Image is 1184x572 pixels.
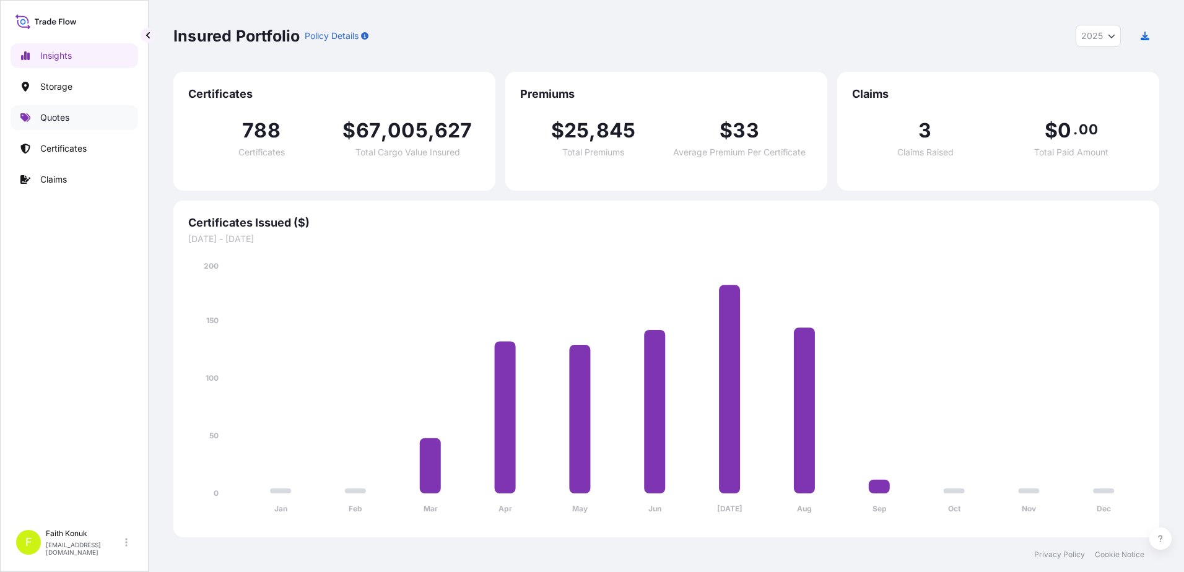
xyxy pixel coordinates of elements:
tspan: Apr [498,504,512,513]
a: Insights [11,43,138,68]
tspan: Dec [1097,504,1111,513]
span: 33 [733,121,759,141]
span: Total Cargo Value Insured [355,148,460,157]
span: 005 [388,121,428,141]
span: Total Paid Amount [1034,148,1108,157]
span: Total Premiums [562,148,624,157]
span: Claims Raised [897,148,954,157]
a: Privacy Policy [1034,550,1085,560]
span: $ [342,121,355,141]
p: Insights [40,50,72,62]
a: Certificates [11,136,138,161]
a: Claims [11,167,138,192]
a: Quotes [11,105,138,130]
p: Quotes [40,111,69,124]
span: Premiums [520,87,812,102]
tspan: Feb [349,504,362,513]
p: Insured Portfolio [173,26,300,46]
span: F [25,536,32,548]
tspan: Nov [1022,504,1037,513]
tspan: 200 [204,261,219,271]
span: 67 [356,121,381,141]
a: Cookie Notice [1095,550,1144,560]
span: 788 [242,121,281,141]
span: 845 [596,121,636,141]
span: . [1073,124,1077,134]
tspan: Mar [424,504,438,513]
span: $ [720,121,733,141]
span: $ [551,121,564,141]
p: [EMAIL_ADDRESS][DOMAIN_NAME] [46,541,123,556]
button: Year Selector [1076,25,1121,47]
tspan: 150 [206,316,219,325]
span: 25 [564,121,589,141]
span: Claims [852,87,1144,102]
tspan: Sep [873,504,887,513]
span: Certificates [188,87,481,102]
span: , [381,121,388,141]
p: Storage [40,80,72,93]
tspan: Jun [648,504,661,513]
span: 2025 [1081,30,1103,42]
span: Certificates [238,148,285,157]
span: [DATE] - [DATE] [188,233,1144,245]
span: 3 [918,121,931,141]
tspan: May [572,504,588,513]
span: 0 [1058,121,1071,141]
p: Faith Konuk [46,529,123,539]
tspan: Oct [948,504,961,513]
tspan: [DATE] [717,504,742,513]
tspan: Aug [797,504,812,513]
tspan: 100 [206,373,219,383]
tspan: 50 [209,431,219,440]
span: 627 [435,121,472,141]
span: , [589,121,596,141]
p: Certificates [40,142,87,155]
span: Certificates Issued ($) [188,215,1144,230]
span: 00 [1079,124,1097,134]
tspan: Jan [274,504,287,513]
span: , [428,121,435,141]
a: Storage [11,74,138,99]
p: Policy Details [305,30,359,42]
span: Average Premium Per Certificate [673,148,806,157]
span: $ [1045,121,1058,141]
tspan: 0 [214,488,219,498]
p: Claims [40,173,67,186]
